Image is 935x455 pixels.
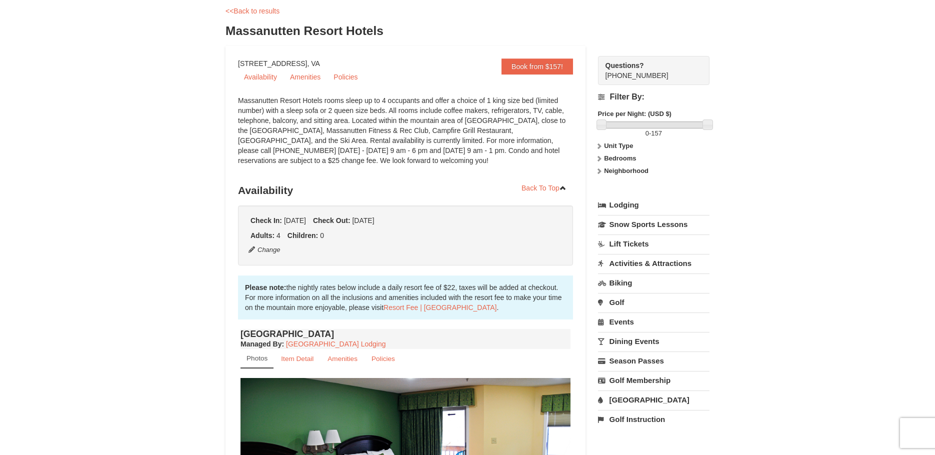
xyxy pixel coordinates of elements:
[238,95,573,175] div: Massanutten Resort Hotels rooms sleep up to 4 occupants and offer a choice of 1 king size bed (li...
[327,69,363,84] a: Policies
[605,61,644,69] strong: Questions?
[598,332,709,350] a: Dining Events
[501,58,573,74] a: Book from $157!
[598,410,709,428] a: Golf Instruction
[598,371,709,389] a: Golf Membership
[287,231,318,239] strong: Children:
[250,231,274,239] strong: Adults:
[240,340,281,348] span: Managed By
[321,349,364,368] a: Amenities
[371,355,395,362] small: Policies
[598,128,709,138] label: -
[284,69,326,84] a: Amenities
[327,355,357,362] small: Amenities
[240,349,273,368] a: Photos
[320,231,324,239] span: 0
[598,92,709,101] h4: Filter By:
[274,349,320,368] a: Item Detail
[250,216,282,224] strong: Check In:
[604,142,633,149] strong: Unit Type
[598,254,709,272] a: Activities & Attractions
[598,196,709,214] a: Lodging
[352,216,374,224] span: [DATE]
[598,351,709,370] a: Season Passes
[604,154,636,162] strong: Bedrooms
[598,110,671,117] strong: Price per Night: (USD $)
[651,129,662,137] span: 157
[286,340,385,348] a: [GEOGRAPHIC_DATA] Lodging
[313,216,350,224] strong: Check Out:
[598,215,709,233] a: Snow Sports Lessons
[284,216,306,224] span: [DATE]
[365,349,401,368] a: Policies
[240,329,570,339] h4: [GEOGRAPHIC_DATA]
[281,355,313,362] small: Item Detail
[598,312,709,331] a: Events
[240,340,284,348] strong: :
[604,167,648,174] strong: Neighborhood
[225,7,279,15] a: <<Back to results
[515,180,573,195] a: Back To Top
[598,234,709,253] a: Lift Tickets
[238,180,573,200] h3: Availability
[245,283,286,291] strong: Please note:
[225,21,709,41] h3: Massanutten Resort Hotels
[598,293,709,311] a: Golf
[605,60,691,79] span: [PHONE_NUMBER]
[276,231,280,239] span: 4
[248,244,281,255] button: Change
[246,354,267,362] small: Photos
[645,129,649,137] span: 0
[238,69,283,84] a: Availability
[238,275,573,319] div: the nightly rates below include a daily resort fee of $22, taxes will be added at checkout. For m...
[383,303,496,311] a: Resort Fee | [GEOGRAPHIC_DATA]
[598,390,709,409] a: [GEOGRAPHIC_DATA]
[598,273,709,292] a: Biking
